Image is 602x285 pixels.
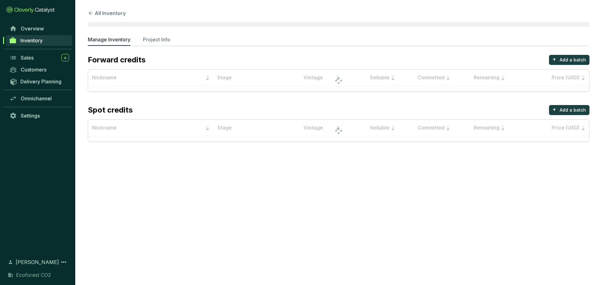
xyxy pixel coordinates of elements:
[560,107,586,113] p: Add a batch
[88,55,145,65] p: Forward credits
[549,105,589,115] button: +Add a batch
[21,66,46,73] span: Customers
[16,271,51,279] span: Ecoforest CO2
[6,93,72,104] a: Omnichannel
[549,55,589,65] button: +Add a batch
[20,37,43,44] span: Inventory
[552,105,556,114] p: +
[88,105,133,115] p: Spot credits
[560,57,586,63] p: Add a batch
[88,36,130,43] p: Manage Inventory
[6,64,72,75] a: Customers
[21,25,44,32] span: Overview
[143,36,170,43] p: Project Info
[21,95,52,102] span: Omnichannel
[6,35,72,46] a: Inventory
[16,258,59,266] span: [PERSON_NAME]
[6,76,72,87] a: Delivery Planning
[552,55,556,64] p: +
[6,52,72,63] a: Sales
[6,110,72,121] a: Settings
[88,9,126,17] button: All Inventory
[21,113,40,119] span: Settings
[21,55,34,61] span: Sales
[6,23,72,34] a: Overview
[20,78,61,85] span: Delivery Planning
